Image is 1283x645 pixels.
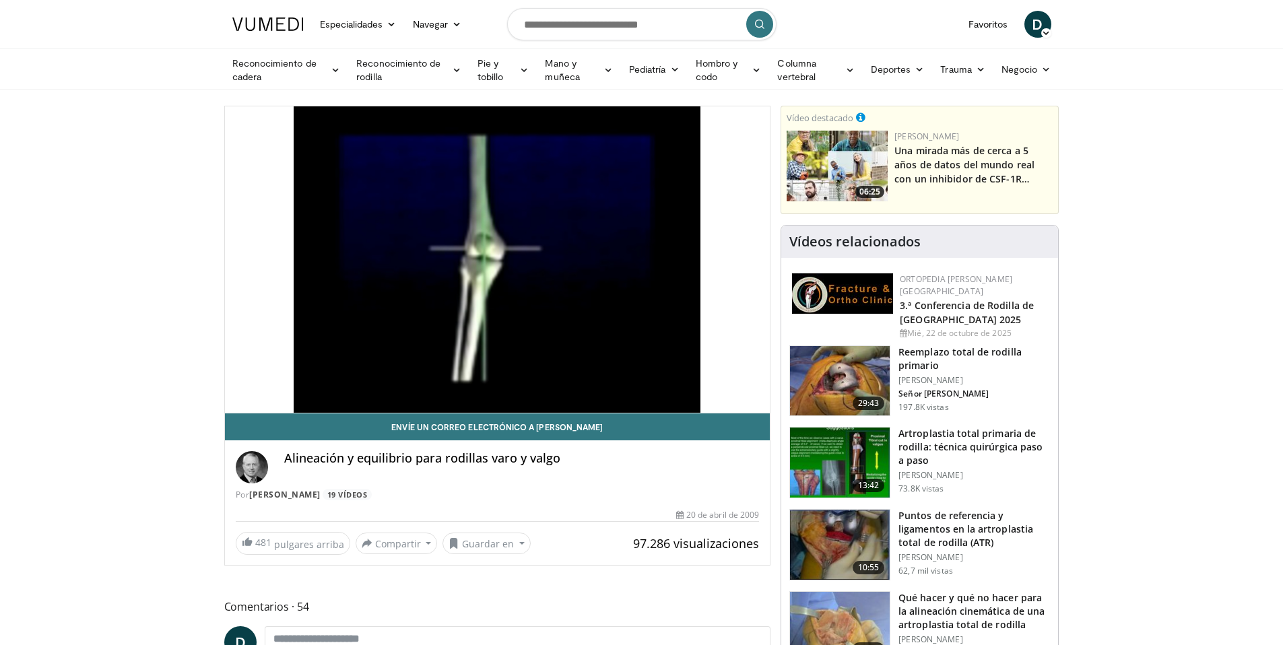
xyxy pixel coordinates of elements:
[900,299,1034,326] a: 3.ª Conferencia de Rodilla de [GEOGRAPHIC_DATA] 2025
[356,533,438,554] button: Compartir
[787,131,888,201] img: 93c22cae-14d1-47f0-9e4a-a244e824b022.png.150x105_q85_crop-smart_upscale.jpg
[932,56,993,83] a: Trauma
[898,374,963,386] font: [PERSON_NAME]
[232,57,317,82] font: Reconocimiento de cadera
[356,57,440,82] font: Reconocimiento de rodilla
[898,427,1043,467] font: Artroplastia total primaria de rodilla: técnica quirúrgica paso a paso
[405,11,470,38] a: Navegar
[688,57,770,83] a: Hombro y codo
[224,57,349,83] a: Reconocimiento de cadera
[225,413,770,440] a: Envíe un correo electrónico a [PERSON_NAME]
[789,509,1050,580] a: 10:55 Puntos de referencia y ligamentos en la artroplastia total de rodilla (ATR) [PERSON_NAME] 6...
[297,599,309,614] font: 54
[323,489,372,500] a: 19 vídeos
[537,57,620,83] a: Mano y muñeca
[507,8,777,40] input: Buscar temas, intervenciones
[898,401,949,413] font: 197.8K vistas
[789,232,921,250] font: Vídeos relacionados
[898,551,963,563] font: [PERSON_NAME]
[232,18,304,31] img: Logotipo de VuMedi
[545,57,579,82] font: Mano y muñeca
[478,57,504,82] font: Pie y tobillo
[327,489,368,500] font: 19 vídeos
[790,428,890,498] img: oa8B-rsjN5HfbTbX5hMDoxOjB1O5lLKx_1.150x105_q85_crop-smart_upscale.jpg
[859,186,880,197] font: 06:25
[871,63,911,75] font: Deportes
[469,57,537,83] a: Pie y tobillo
[1001,63,1038,75] font: Negocio
[320,18,383,30] font: Especialidades
[348,57,469,83] a: Reconocimiento de rodilla
[312,11,405,38] a: Especialidades
[255,536,271,549] font: 481
[863,56,933,83] a: Deportes
[789,345,1050,417] a: 29:43 Reemplazo total de rodilla primario [PERSON_NAME] Señor [PERSON_NAME] 197.8K vistas
[789,427,1050,498] a: 13:42 Artroplastia total primaria de rodilla: técnica quirúrgica paso a paso [PERSON_NAME] 73.8K ...
[787,131,888,201] a: 06:25
[1032,14,1043,34] font: D
[790,346,890,416] img: 297061_3.png.150x105_q85_crop-smart_upscale.jpg
[898,483,944,494] font: 73.8K vistas
[894,131,959,142] a: [PERSON_NAME]
[633,535,759,551] font: 97.286 visualizaciones
[960,11,1016,38] a: Favoritos
[686,509,759,520] font: 20 de abril de 2009
[236,532,350,555] a: 481 pulgares arriba
[236,451,268,483] img: Avatar
[696,57,738,82] font: Hombro y codo
[442,533,531,554] button: Guardar en
[375,537,421,550] font: Compartir
[907,327,1012,339] font: Mié, 22 de octubre de 2025
[621,56,688,83] a: Pediatría
[968,18,1008,30] font: Favoritos
[898,591,1045,631] font: Qué hacer y qué no hacer para la alineación cinemática de una artroplastia total de rodilla
[224,599,289,614] font: Comentarios
[898,565,953,576] font: 62,7 mil vistas
[225,106,770,413] video-js: Video Player
[792,273,893,314] img: 1ab50d05-db0e-42c7-b700-94c6e0976be2.jpeg.150x105_q85_autocrop_double_scale_upscale_version-0.2.jpg
[900,273,1012,297] a: Ortopedia [PERSON_NAME] [GEOGRAPHIC_DATA]
[274,538,344,551] font: pulgares arriba
[940,63,971,75] font: Trauma
[898,345,1022,372] font: Reemplazo total de rodilla primario
[284,450,560,466] font: Alineación y equilibrio para rodillas varo y valgo
[790,510,890,580] img: 88434a0e-b753-4bdd-ac08-0695542386d5.150x105_q85_crop-smart_upscale.jpg
[993,56,1059,83] a: Negocio
[787,112,853,124] font: Vídeo destacado
[858,562,880,573] font: 10:55
[1024,11,1051,38] a: D
[769,57,862,83] a: Columna vertebral
[898,388,989,399] font: Señor [PERSON_NAME]
[858,397,880,409] font: 29:43
[898,634,963,645] font: [PERSON_NAME]
[462,537,514,550] font: Guardar en
[894,144,1034,185] a: Una mirada más de cerca a 5 años de datos del mundo real con un inhibidor de CSF-1R…
[413,18,449,30] font: Navegar
[777,57,816,82] font: Columna vertebral
[898,469,963,481] font: [PERSON_NAME]
[629,63,666,75] font: Pediatría
[858,479,880,491] font: 13:42
[391,422,603,432] font: Envíe un correo electrónico a [PERSON_NAME]
[898,509,1033,549] font: Puntos de referencia y ligamentos en la artroplastia total de rodilla (ATR)
[236,489,250,500] font: Por
[249,489,321,500] a: [PERSON_NAME]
